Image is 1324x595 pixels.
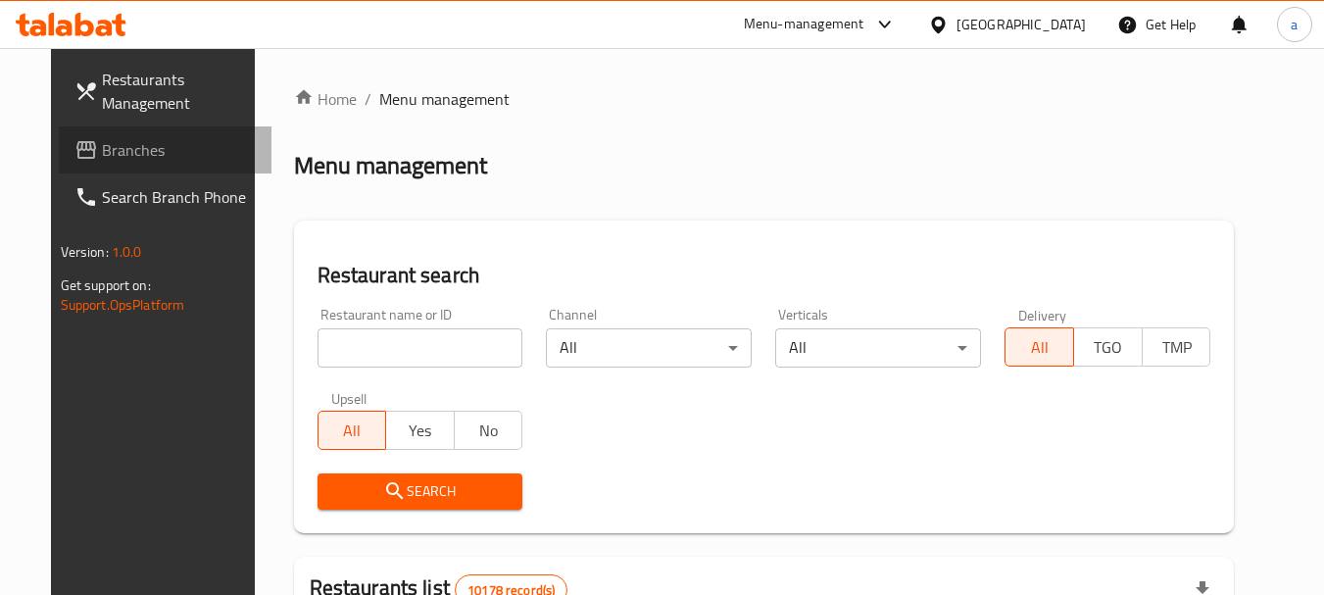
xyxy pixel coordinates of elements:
[546,328,752,368] div: All
[294,87,357,111] a: Home
[385,411,455,450] button: Yes
[956,14,1086,35] div: [GEOGRAPHIC_DATA]
[61,273,151,298] span: Get support on:
[744,13,864,36] div: Menu-management
[318,473,523,510] button: Search
[59,174,272,221] a: Search Branch Phone
[102,138,257,162] span: Branches
[326,417,379,445] span: All
[1142,327,1211,367] button: TMP
[775,328,981,368] div: All
[365,87,371,111] li: /
[333,479,508,504] span: Search
[61,292,185,318] a: Support.OpsPlatform
[318,411,387,450] button: All
[1291,14,1298,35] span: a
[1151,333,1203,362] span: TMP
[1005,327,1074,367] button: All
[454,411,523,450] button: No
[318,328,523,368] input: Search for restaurant name or ID..
[1073,327,1143,367] button: TGO
[294,87,1235,111] nav: breadcrumb
[112,239,142,265] span: 1.0.0
[394,417,447,445] span: Yes
[331,391,368,405] label: Upsell
[1082,333,1135,362] span: TGO
[102,185,257,209] span: Search Branch Phone
[379,87,510,111] span: Menu management
[1013,333,1066,362] span: All
[59,126,272,174] a: Branches
[463,417,515,445] span: No
[294,150,487,181] h2: Menu management
[102,68,257,115] span: Restaurants Management
[1018,308,1067,322] label: Delivery
[59,56,272,126] a: Restaurants Management
[61,239,109,265] span: Version:
[318,261,1211,290] h2: Restaurant search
